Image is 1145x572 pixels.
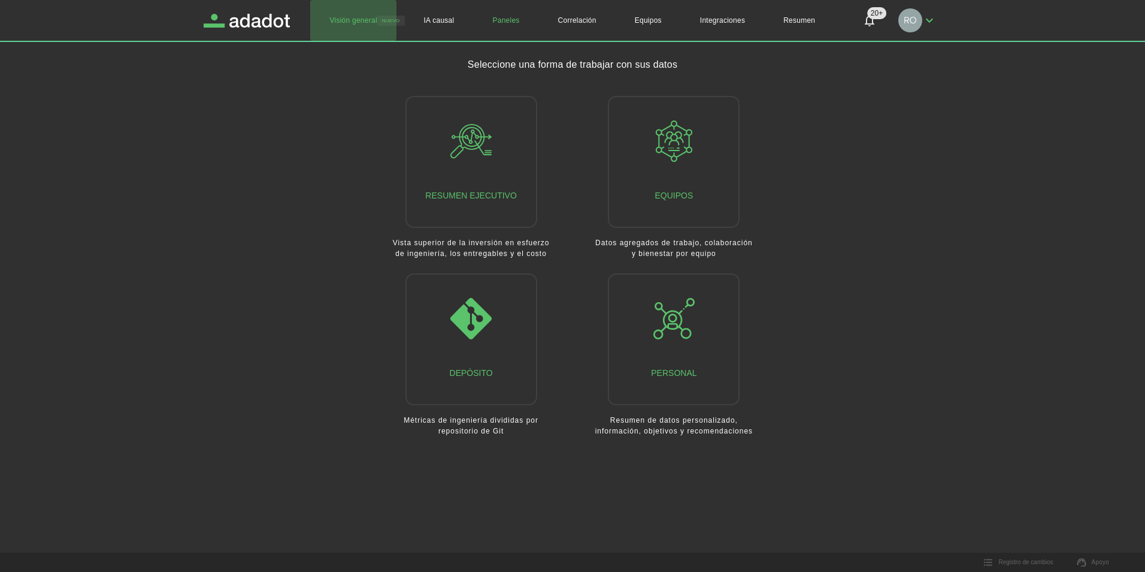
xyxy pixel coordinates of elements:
[1070,553,1117,571] a: Apoyo
[468,58,677,72] h1: Seleccione una forma de trabajar con sus datos
[608,96,740,228] button: Equipos
[1092,559,1110,565] font: Apoyo
[405,273,537,405] button: Depósito
[998,559,1053,565] font: Registro de cambios
[204,14,290,28] a: Página de inicio de Adadot
[893,5,941,36] button: rolando.sisco
[594,415,753,436] p: Resumen de datos personalizado, información, objetivos y recomendaciones
[392,415,551,436] p: Métricas de ingeniería divididas por repositorio de Git
[405,96,537,228] button: Resumen ejecutivo
[977,553,1060,571] button: Registro de cambios
[450,366,493,381] font: Depósito
[594,237,753,259] p: Datos agregados de trabajo, colaboración y bienestar por equipo
[867,7,886,19] span: 20+
[651,366,696,381] font: Personal
[855,6,884,35] button: Notificaciones
[392,237,551,259] p: Vista superior de la inversión en esfuerzo de ingeniería, los entregables y el costo
[655,188,693,203] font: Equipos
[898,8,922,32] img: rolando.sisco
[608,273,740,405] button: Personal
[425,188,516,203] font: Resumen ejecutivo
